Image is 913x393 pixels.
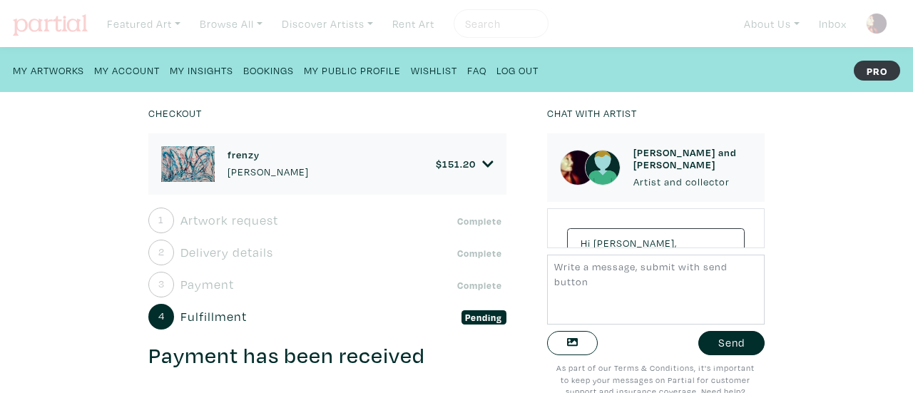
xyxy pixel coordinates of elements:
a: Wishlist [411,60,457,79]
button: Send [698,331,765,356]
h6: $ [436,158,476,170]
img: phpThumb.php [866,13,887,34]
small: Bookings [243,63,294,77]
h6: [PERSON_NAME] and [PERSON_NAME] [633,146,752,171]
small: 1 [158,215,164,225]
img: avatar.png [585,150,621,185]
a: My Artworks [13,60,84,79]
small: Chat with artist [547,106,637,120]
input: Search [464,15,535,33]
small: 4 [158,311,165,321]
small: Checkout [148,106,202,120]
small: Wishlist [411,63,457,77]
a: Inbox [812,9,853,39]
span: Hi [581,236,591,250]
small: 2 [158,247,165,257]
a: My Public Profile [304,60,401,79]
span: Pending [461,310,506,325]
span: [PERSON_NAME], [593,236,677,250]
span: Fulfillment [180,307,247,326]
small: My Insights [170,63,233,77]
img: phpThumb.php [161,146,215,182]
h3: Payment has been received [148,342,506,369]
h6: frenzy [228,148,309,160]
a: Browse All [193,9,269,39]
span: Complete [454,214,506,228]
small: My Account [94,63,160,77]
span: Complete [454,278,506,292]
small: My Public Profile [304,63,401,77]
a: My Account [94,60,160,79]
a: About Us [738,9,806,39]
a: Featured Art [101,9,187,39]
span: Payment [180,275,234,294]
a: Bookings [243,60,294,79]
p: [PERSON_NAME] [228,164,309,180]
a: Rent Art [386,9,441,39]
a: $151.20 [436,158,494,170]
a: Log Out [496,60,539,79]
p: Artist and collector [633,174,752,190]
span: Delivery details [180,243,273,262]
small: 3 [158,279,165,289]
img: phpThumb.php [560,150,596,185]
span: 151.20 [442,157,476,170]
small: My Artworks [13,63,84,77]
span: Complete [454,246,506,260]
strong: PRO [854,61,900,81]
a: FAQ [467,60,486,79]
a: frenzy [PERSON_NAME] [228,148,309,179]
small: FAQ [467,63,486,77]
small: Log Out [496,63,539,77]
a: Discover Artists [275,9,379,39]
span: Artwork request [180,210,278,230]
a: My Insights [170,60,233,79]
